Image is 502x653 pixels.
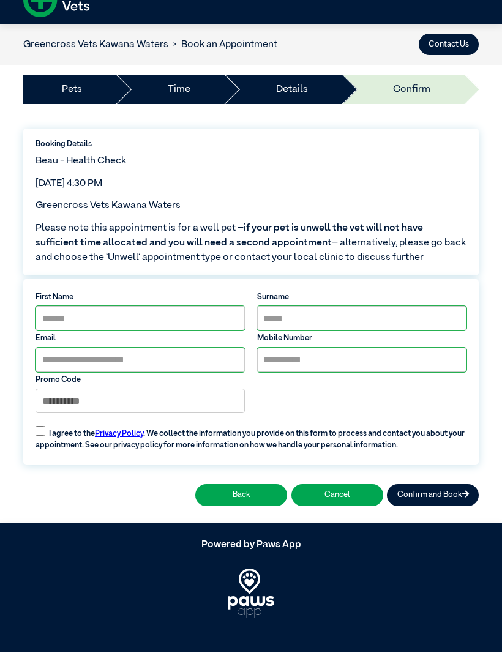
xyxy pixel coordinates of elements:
span: Greencross Vets Kawana Waters [36,201,181,211]
label: Surname [257,292,466,304]
button: Contact Us [419,34,479,56]
label: Email [36,333,245,345]
a: Details [276,83,308,97]
label: Mobile Number [257,333,466,345]
label: I agree to the . We collect the information you provide on this form to process and contact you a... [29,419,472,452]
label: First Name [36,292,245,304]
a: Pets [62,83,82,97]
button: Confirm and Book [387,485,479,506]
input: I agree to thePrivacy Policy. We collect the information you provide on this form to process and ... [36,427,45,436]
nav: breadcrumb [23,38,277,53]
button: Back [195,485,287,506]
img: PawsApp [228,569,275,618]
label: Booking Details [36,139,466,151]
li: Book an Appointment [168,38,277,53]
span: Please note this appointment is for a well pet – – alternatively, please go back and choose the ‘... [36,222,466,266]
a: Time [168,83,190,97]
a: Privacy Policy [95,430,143,438]
h5: Powered by Paws App [23,540,479,551]
span: Beau - Health Check [36,157,126,166]
a: Greencross Vets Kawana Waters [23,40,168,50]
span: [DATE] 4:30 PM [36,179,102,189]
button: Cancel [291,485,383,506]
label: Promo Code [36,375,245,386]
